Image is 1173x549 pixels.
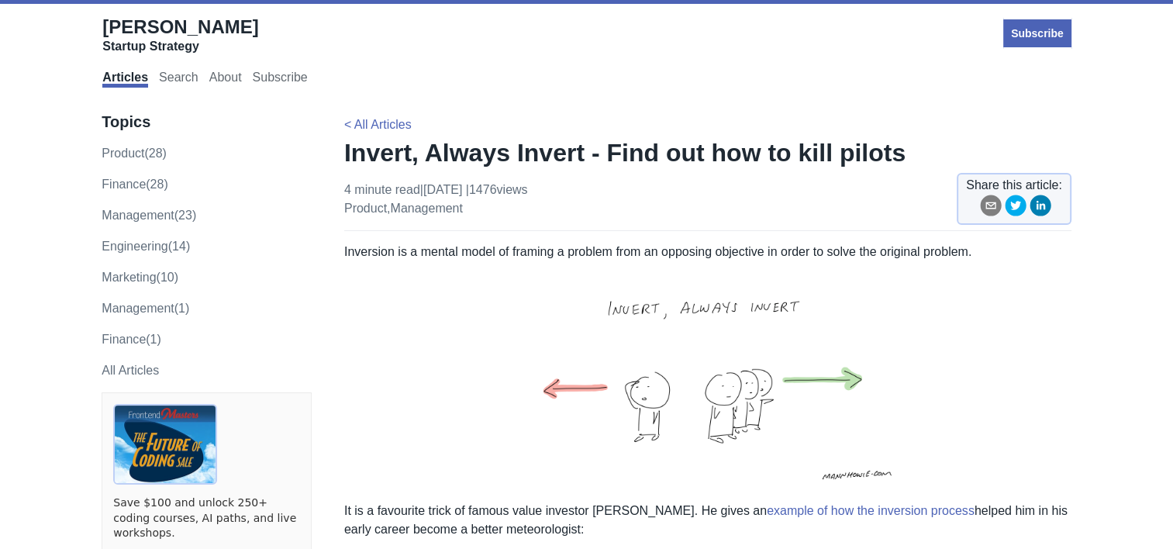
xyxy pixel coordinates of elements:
h1: Invert, Always Invert - Find out how to kill pilots [344,137,1071,168]
a: About [209,71,242,88]
a: [PERSON_NAME]Startup Strategy [102,16,258,54]
a: management(23) [102,209,196,222]
div: Startup Strategy [102,39,258,54]
a: Articles [102,71,148,88]
a: Save $100 and unlock 250+ coding courses, AI paths, and live workshops. [113,495,300,541]
a: marketing(10) [102,271,178,284]
button: email [980,195,1002,222]
a: Subscribe [1003,18,1071,49]
a: engineering(14) [102,240,190,253]
img: ads via Carbon [113,404,217,485]
span: | 1476 views [466,183,528,196]
a: product(28) [102,147,167,160]
button: twitter [1005,195,1026,222]
a: Management(1) [102,302,189,315]
h3: Topics [102,112,312,132]
p: 4 minute read | [DATE] , [344,181,528,218]
a: finance(28) [102,178,167,191]
a: Subscribe [253,71,308,88]
a: example of how the inversion process [767,504,975,517]
a: Finance(1) [102,333,160,346]
a: Search [159,71,198,88]
span: [PERSON_NAME] [102,16,258,37]
a: All Articles [102,364,159,377]
a: < All Articles [344,118,412,131]
p: Inversion is a mental model of framing a problem from an opposing objective in order to solve the... [344,243,1071,539]
button: linkedin [1030,195,1051,222]
a: product [344,202,387,215]
a: management [391,202,463,215]
span: Share this article: [966,176,1062,195]
img: inversion [492,261,923,502]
